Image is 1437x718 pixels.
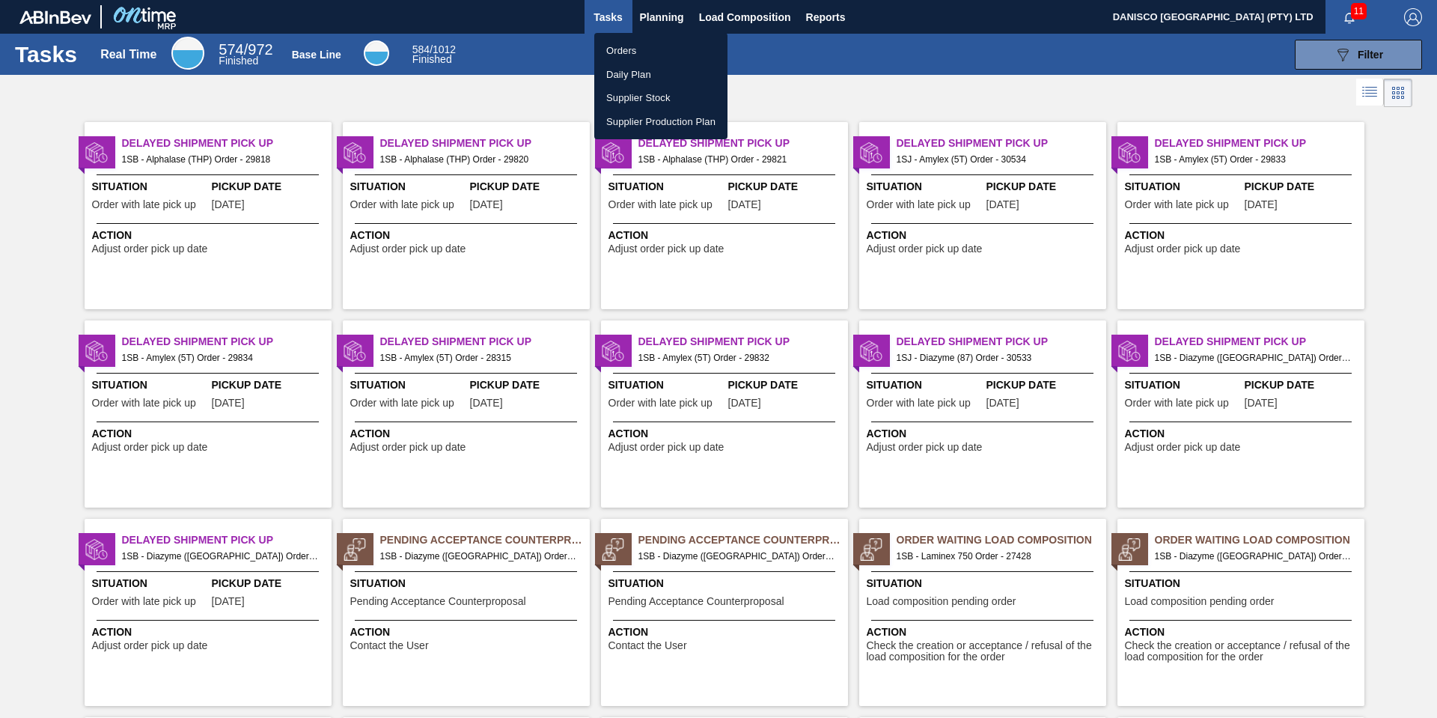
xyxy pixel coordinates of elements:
[594,86,727,110] a: Supplier Stock
[594,110,727,134] a: Supplier Production Plan
[594,63,727,87] a: Daily Plan
[594,39,727,63] a: Orders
